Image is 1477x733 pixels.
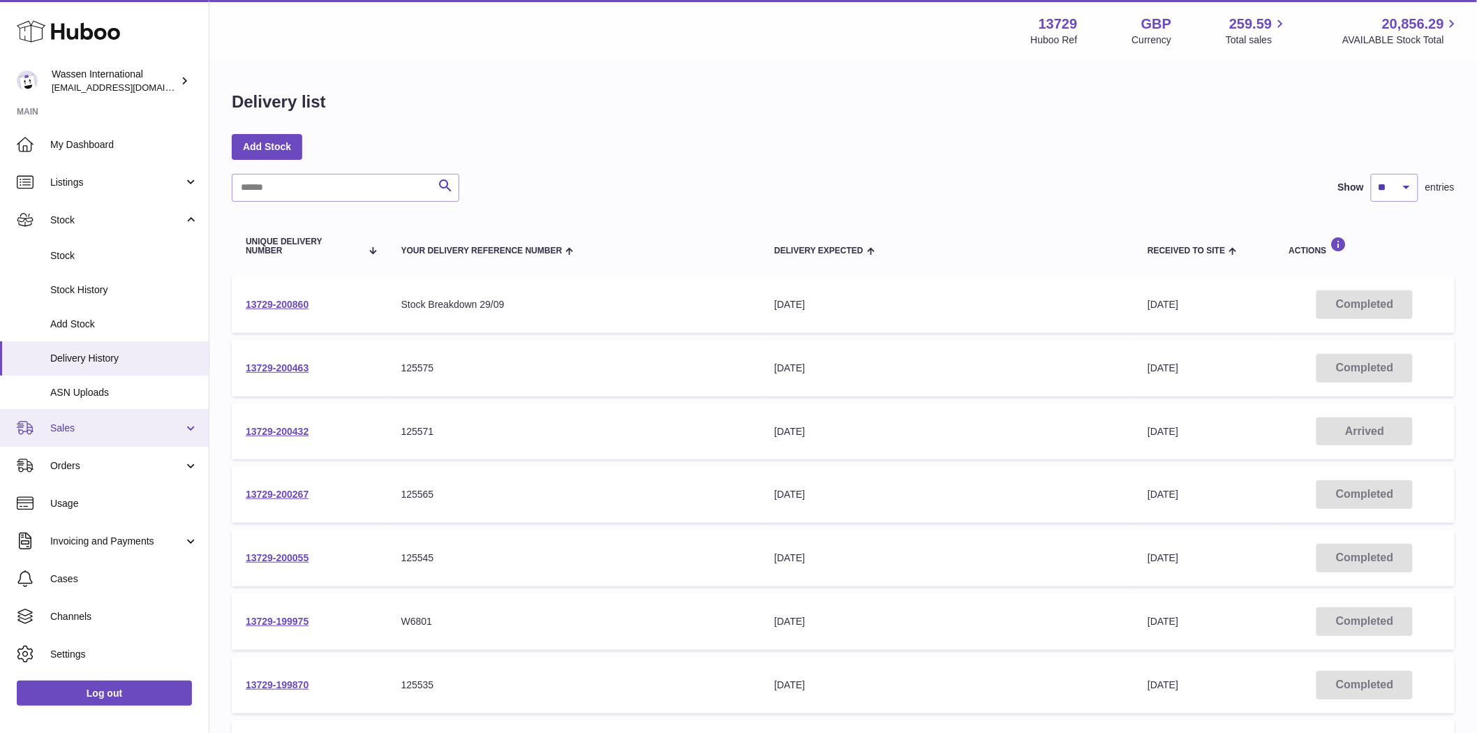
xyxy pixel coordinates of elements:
span: ASN Uploads [50,386,198,399]
a: 13729-200860 [246,299,309,310]
div: 125571 [401,425,747,438]
span: Your Delivery Reference Number [401,246,563,256]
span: Total sales [1226,34,1288,47]
span: AVAILABLE Stock Total [1342,34,1460,47]
div: Stock Breakdown 29/09 [401,298,747,311]
span: [DATE] [1148,616,1178,627]
span: Stock [50,214,184,227]
span: entries [1425,181,1455,194]
a: 13729-199975 [246,616,309,627]
span: 20,856.29 [1382,15,1444,34]
span: Stock History [50,283,198,297]
div: 125575 [401,362,747,375]
div: [DATE] [774,362,1120,375]
div: 125565 [401,488,747,501]
span: [DATE] [1148,552,1178,563]
a: 13729-200432 [246,426,309,437]
div: [DATE] [774,425,1120,438]
span: Add Stock [50,318,198,331]
strong: GBP [1141,15,1171,34]
span: [DATE] [1148,679,1178,690]
a: 13729-200055 [246,552,309,563]
span: Orders [50,459,184,473]
span: Usage [50,497,198,510]
span: [DATE] [1148,362,1178,373]
span: [DATE] [1148,299,1178,310]
div: 125535 [401,679,747,692]
div: Wassen International [52,68,177,94]
div: Huboo Ref [1031,34,1078,47]
span: Settings [50,648,198,661]
span: Delivery Expected [774,246,863,256]
span: Invoicing and Payments [50,535,184,548]
a: 259.59 Total sales [1226,15,1288,47]
a: 13729-200267 [246,489,309,500]
span: [EMAIL_ADDRESS][DOMAIN_NAME] [52,82,205,93]
span: Channels [50,610,198,623]
div: [DATE] [774,298,1120,311]
span: Received to Site [1148,246,1225,256]
div: Currency [1132,34,1172,47]
span: [DATE] [1148,489,1178,500]
div: [DATE] [774,551,1120,565]
div: W6801 [401,615,747,628]
span: Unique Delivery Number [246,237,361,256]
label: Show [1338,181,1364,194]
div: 125545 [401,551,747,565]
a: 13729-199870 [246,679,309,690]
a: Add Stock [232,134,302,159]
span: Sales [50,422,184,435]
strong: 13729 [1039,15,1078,34]
div: [DATE] [774,488,1120,501]
a: 20,856.29 AVAILABLE Stock Total [1342,15,1460,47]
span: [DATE] [1148,426,1178,437]
a: 13729-200463 [246,362,309,373]
span: Delivery History [50,352,198,365]
div: [DATE] [774,615,1120,628]
span: Stock [50,249,198,262]
span: My Dashboard [50,138,198,151]
div: [DATE] [774,679,1120,692]
span: Cases [50,572,198,586]
span: 259.59 [1229,15,1272,34]
h1: Delivery list [232,91,326,113]
span: Listings [50,176,184,189]
img: internationalsupplychain@wassen.com [17,71,38,91]
div: Actions [1289,237,1441,256]
a: Log out [17,681,192,706]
